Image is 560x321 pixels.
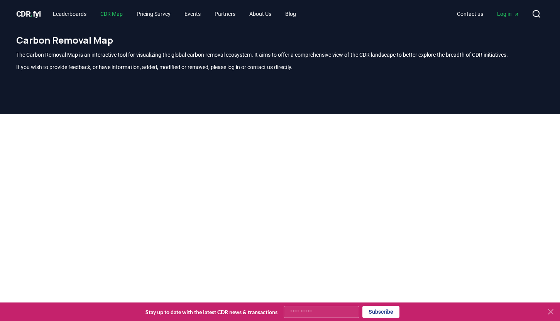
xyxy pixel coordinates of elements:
a: Blog [279,7,302,21]
h1: Carbon Removal Map [16,34,544,46]
nav: Main [451,7,526,21]
span: . [30,9,33,19]
a: Events [178,7,207,21]
a: Partners [208,7,242,21]
a: Log in [491,7,526,21]
a: About Us [243,7,277,21]
nav: Main [47,7,302,21]
a: CDR Map [94,7,129,21]
a: CDR.fyi [16,8,41,19]
a: Leaderboards [47,7,93,21]
span: Log in [497,10,519,18]
p: If you wish to provide feedback, or have information, added, modified or removed, please log in o... [16,63,544,71]
p: The Carbon Removal Map is an interactive tool for visualizing the global carbon removal ecosystem... [16,51,544,59]
span: CDR fyi [16,9,41,19]
a: Pricing Survey [130,7,177,21]
a: Contact us [451,7,489,21]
